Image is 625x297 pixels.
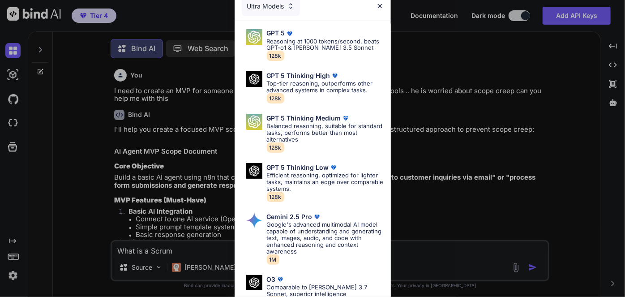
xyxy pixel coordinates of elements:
[267,172,384,192] p: Efficient reasoning, optimized for lighter tasks, maintains an edge over comparable systems.
[267,30,285,37] p: GPT 5
[267,213,312,220] p: Gemini 2.5 Pro
[246,163,262,179] img: Pick Models
[267,72,330,79] p: GPT 5 Thinking High
[376,2,384,10] img: close
[267,164,329,171] p: GPT 5 Thinking Low
[267,115,341,122] p: GPT 5 Thinking Medium
[267,123,384,143] p: Balanced reasoning, suitable for standard tasks, performs better than most alternatives
[267,80,384,94] p: Top-tier reasoning, outperforms other advanced systems in complex tasks.
[341,114,350,123] img: premium
[267,142,284,153] span: 128k
[267,93,284,103] span: 128k
[276,275,285,284] img: premium
[267,276,276,283] p: O3
[246,29,262,45] img: Pick Models
[267,51,284,61] span: 128k
[267,38,384,52] p: Reasoning at 1000 tokens/second, beats GPT-o1 & [PERSON_NAME] 3.5 Sonnet
[267,192,284,202] span: 128k
[285,29,294,38] img: premium
[287,2,295,10] img: Pick Models
[330,71,339,80] img: premium
[246,71,262,87] img: Pick Models
[267,254,279,265] span: 1M
[246,114,262,130] img: Pick Models
[329,163,338,172] img: premium
[312,212,321,221] img: premium
[246,275,262,291] img: Pick Models
[246,212,262,228] img: Pick Models
[267,221,384,255] p: Google's advanced multimodal AI model capable of understanding and generating text, images, audio...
